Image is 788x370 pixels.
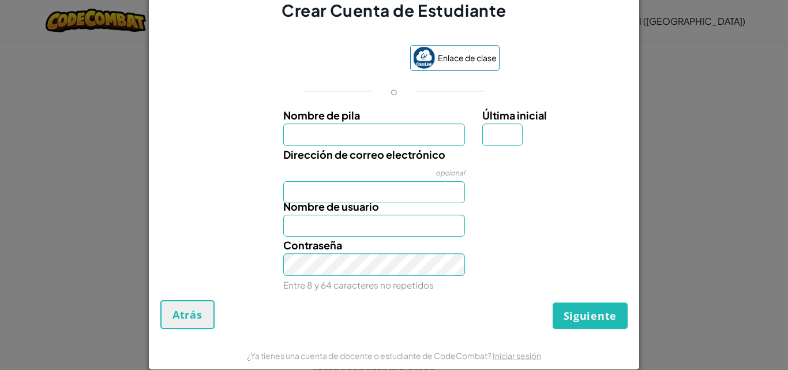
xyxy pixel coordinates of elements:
font: opcional [436,169,465,177]
a: Iniciar sesión [493,350,541,361]
font: Nombre de usuario [283,200,379,213]
font: Atrás [172,308,202,322]
font: o [391,84,397,98]
font: Siguiente [564,309,617,323]
font: Enlace de clase [438,53,497,63]
font: Entre 8 y 64 caracteres no repetidos [283,279,434,290]
iframe: Botón de acceso con Google [283,46,404,72]
font: Nombre de pila [283,109,360,122]
font: Dirección de correo electrónico [283,148,445,161]
button: Siguiente [553,302,628,329]
font: ¿Ya tienes una cuenta de docente o estudiante de CodeCombat? [247,350,491,361]
font: Última inicial [482,109,547,122]
button: Atrás [160,300,215,329]
font: Contraseña [283,238,342,252]
img: classlink-logo-small.png [413,47,435,69]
